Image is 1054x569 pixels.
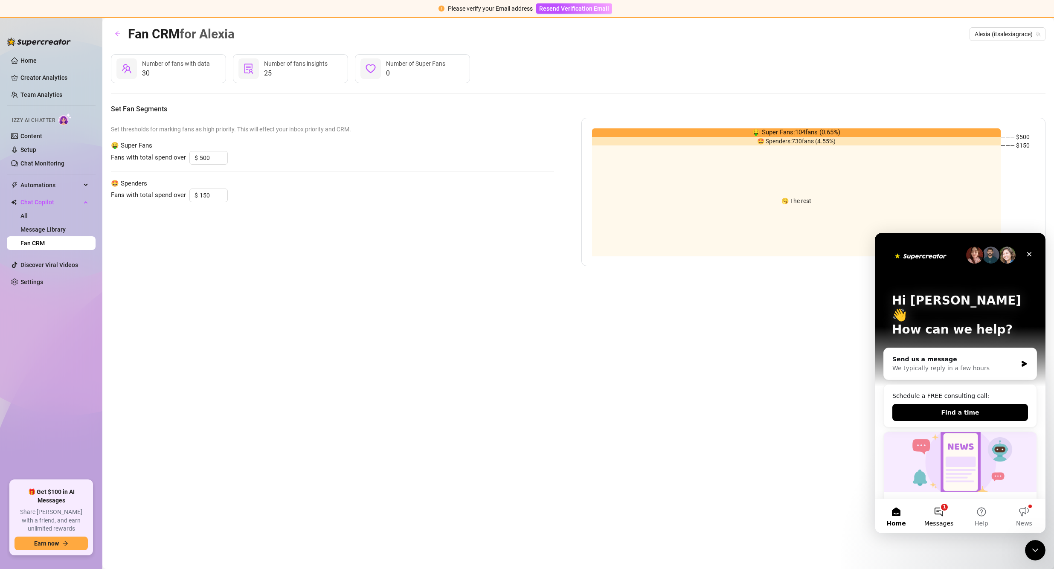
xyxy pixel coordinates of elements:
[142,60,210,67] span: Number of fans with data
[9,199,162,259] img: Izzy just got smarter and safer ✨
[20,160,64,167] a: Chat Monitoring
[438,6,444,12] span: exclamation-circle
[111,190,186,200] span: Fans with total spend over
[1025,540,1045,560] iframe: Intercom live chat
[20,133,42,139] a: Content
[7,38,71,46] img: logo-BBDzfeDw.svg
[20,240,45,247] a: Fan CRM
[12,116,55,125] span: Izzy AI Chatter
[115,31,121,37] span: arrow-left
[20,226,66,233] a: Message Library
[975,28,1040,41] span: Alexia (itsalexiagrace)
[15,508,88,533] span: Share [PERSON_NAME] with a friend, and earn unlimited rewards
[141,287,157,293] span: News
[49,287,79,293] span: Messages
[43,266,85,300] button: Messages
[264,68,328,78] span: 25
[539,5,609,12] span: Resend Verification Email
[58,113,72,125] img: AI Chatter
[180,26,235,41] span: for Alexia
[20,57,37,64] a: Home
[20,178,81,192] span: Automations
[122,64,132,74] span: team
[111,153,186,163] span: Fans with total spend over
[20,261,78,268] a: Discover Viral Videos
[20,212,28,219] a: All
[11,182,18,189] span: thunderbolt
[20,91,62,98] a: Team Analytics
[9,199,162,307] div: Izzy just got smarter and safer ✨
[20,71,89,84] a: Creator Analytics
[200,189,227,202] input: 150
[100,287,113,293] span: Help
[142,68,210,78] span: 30
[200,151,227,164] input: 500
[20,279,43,285] a: Settings
[536,3,612,14] button: Resend Verification Email
[12,287,31,293] span: Home
[111,125,554,134] span: Set thresholds for marking fans as high priority. This will effect your inbox priority and CRM.
[875,233,1045,533] iframe: Intercom live chat
[62,540,68,546] span: arrow-right
[15,488,88,505] span: 🎁 Get $100 in AI Messages
[128,24,235,44] article: Fan CRM
[15,537,88,550] button: Earn nowarrow-right
[366,64,376,74] span: heart
[752,128,840,138] span: 🤑 Super Fans: 104 fans ( 0.65 %)
[11,199,17,205] img: Chat Copilot
[244,64,254,74] span: solution
[34,540,59,547] span: Earn now
[20,146,36,153] a: Setup
[264,60,328,67] span: Number of fans insights
[448,4,533,13] div: Please verify your Email address
[85,266,128,300] button: Help
[111,104,1045,114] h5: Set Fan Segments
[128,266,171,300] button: News
[386,68,445,78] span: 0
[147,14,162,29] div: Close
[111,141,554,151] span: 🤑 Super Fans
[1036,32,1041,37] span: team
[111,179,554,189] span: 🤩 Spenders
[20,195,81,209] span: Chat Copilot
[386,60,445,67] span: Number of Super Fans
